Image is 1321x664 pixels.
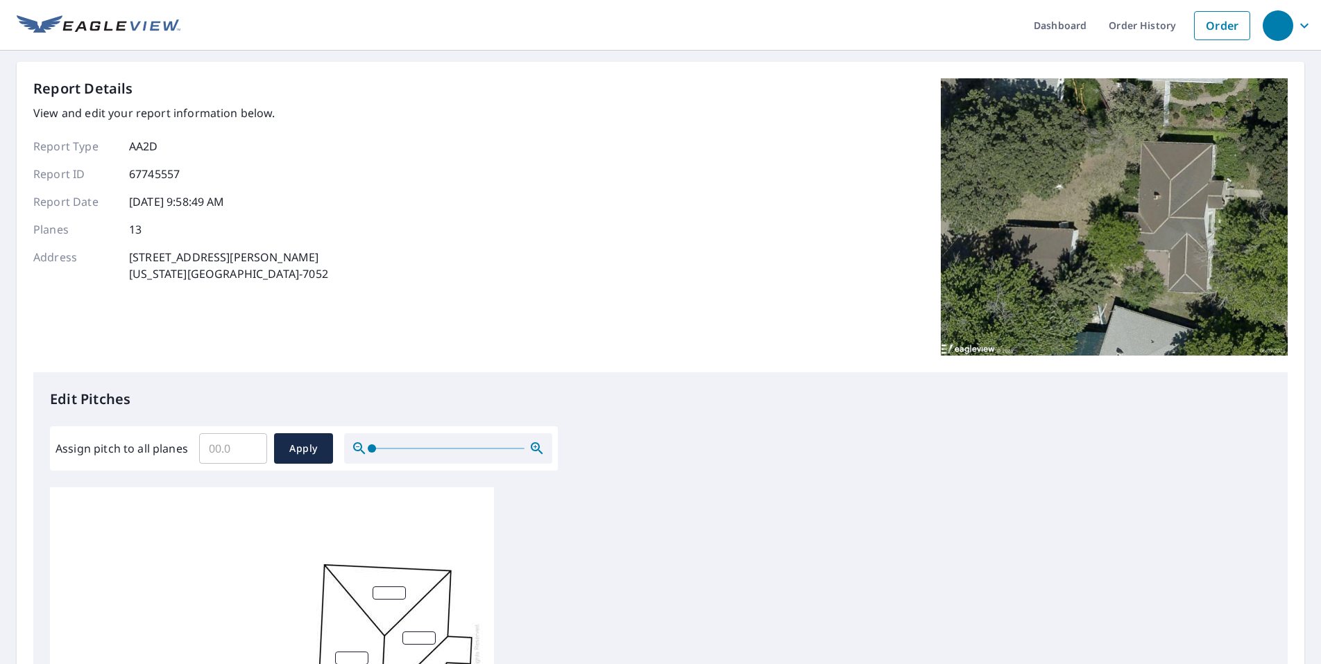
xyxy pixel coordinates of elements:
[199,429,267,468] input: 00.0
[17,15,180,36] img: EV Logo
[50,389,1271,410] p: Edit Pitches
[129,221,142,238] p: 13
[33,105,328,121] p: View and edit your report information below.
[274,433,333,464] button: Apply
[129,138,158,155] p: AA2D
[33,138,117,155] p: Report Type
[56,440,188,457] label: Assign pitch to all planes
[129,249,328,282] p: [STREET_ADDRESS][PERSON_NAME] [US_STATE][GEOGRAPHIC_DATA]-7052
[33,221,117,238] p: Planes
[129,166,180,182] p: 67745557
[33,193,117,210] p: Report Date
[33,166,117,182] p: Report ID
[33,249,117,282] p: Address
[1194,11,1250,40] a: Order
[33,78,133,99] p: Report Details
[129,193,225,210] p: [DATE] 9:58:49 AM
[941,78,1288,356] img: Top image
[285,440,322,457] span: Apply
